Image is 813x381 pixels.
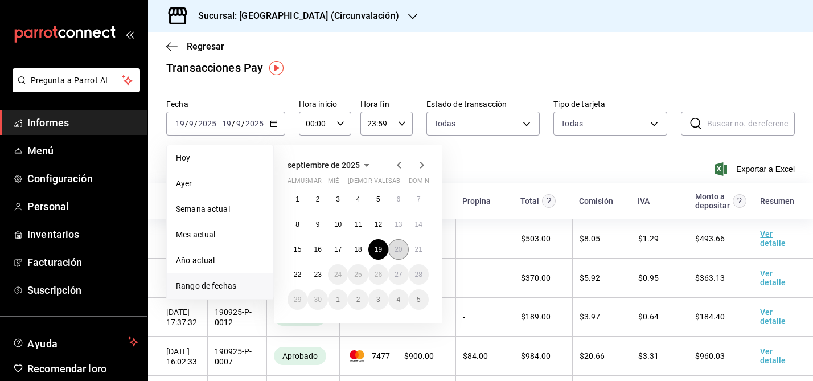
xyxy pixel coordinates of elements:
[176,153,190,162] font: Hoy
[638,273,643,282] font: $
[760,230,786,248] font: Ver detalle
[707,112,795,135] input: Buscar no. de referencia
[314,245,321,253] abbr: 16 de septiembre de 2025
[368,239,388,260] button: 19 de septiembre de 2025
[176,204,230,214] font: Semana actual
[307,239,327,260] button: 16 de septiembre de 2025
[307,177,321,185] font: mar
[356,296,360,304] font: 2
[188,119,194,128] input: --
[218,119,220,128] font: -
[417,296,421,304] abbr: 5 de octubre de 2025
[269,61,284,75] img: Marcador de información sobre herramientas
[580,351,584,360] font: $
[736,165,795,174] font: Exportar a Excel
[409,189,429,210] button: 7 de septiembre de 2025
[584,351,605,360] font: 20.66
[525,234,551,243] font: 503.00
[27,284,81,296] font: Suscripción
[409,214,429,235] button: 14 de septiembre de 2025
[638,312,643,321] font: $
[348,177,415,189] abbr: jueves
[288,214,307,235] button: 8 de septiembre de 2025
[328,177,339,185] font: mié
[368,264,388,285] button: 26 de septiembre de 2025
[328,289,348,310] button: 1 de octubre de 2025
[354,271,362,278] font: 25
[288,177,321,189] abbr: lunes
[288,177,321,185] font: almuerzo
[409,264,429,285] button: 28 de septiembre de 2025
[334,271,342,278] abbr: 24 de septiembre de 2025
[368,214,388,235] button: 12 de septiembre de 2025
[314,296,321,304] font: 30
[376,195,380,203] abbr: 5 de septiembre de 2025
[462,196,491,206] font: Propina
[395,245,402,253] font: 20
[388,214,408,235] button: 13 de septiembre de 2025
[396,296,400,304] abbr: 4 de octubre de 2025
[215,347,252,366] font: 190925-P-0007
[356,195,360,203] abbr: 4 de septiembre de 2025
[316,195,320,203] abbr: 2 de septiembre de 2025
[294,245,301,253] font: 15
[314,271,321,278] abbr: 23 de septiembre de 2025
[336,195,340,203] abbr: 3 de septiembre de 2025
[175,119,185,128] input: --
[700,351,725,360] font: 960.03
[348,214,368,235] button: 11 de septiembre de 2025
[348,189,368,210] button: 4 de septiembre de 2025
[288,289,307,310] button: 29 de septiembre de 2025
[580,234,584,243] font: $
[27,256,82,268] font: Facturación
[314,296,321,304] abbr: 30 de septiembre de 2025
[375,245,382,253] abbr: 19 de septiembre de 2025
[307,289,327,310] button: 30 de septiembre de 2025
[27,228,79,240] font: Inventarios
[288,158,373,172] button: septiembre de 2025
[166,308,197,327] font: [DATE] 17:37:32
[375,271,382,278] abbr: 26 de septiembre de 2025
[417,195,421,203] abbr: 7 de septiembre de 2025
[27,363,106,375] font: Recomendar loro
[695,273,700,282] font: $
[334,245,342,253] abbr: 17 de septiembre de 2025
[415,220,422,228] abbr: 14 de septiembre de 2025
[198,10,399,21] font: Sucursal: [GEOGRAPHIC_DATA] (Circunvalación)
[415,245,422,253] font: 21
[395,271,402,278] font: 27
[295,195,299,203] font: 1
[176,230,215,239] font: Mes actual
[336,296,340,304] abbr: 1 de octubre de 2025
[395,220,402,228] abbr: 13 de septiembre de 2025
[27,145,54,157] font: Menú
[525,312,551,321] font: 189.00
[27,338,58,350] font: Ayuda
[733,194,746,208] svg: Este es el monto resultante del total pagado menos comisión e IVA. Esta será la parte que se depo...
[316,195,320,203] font: 2
[215,308,252,327] font: 190925-P-0012
[282,351,318,360] font: Aprobado
[328,177,339,189] abbr: miércoles
[221,119,232,128] input: --
[388,264,408,285] button: 27 de septiembre de 2025
[396,296,400,304] font: 4
[643,312,659,321] font: 0.64
[521,273,525,282] font: $
[415,220,422,228] font: 14
[166,61,263,75] font: Transacciones Pay
[307,264,327,285] button: 23 de septiembre de 2025
[695,234,700,243] font: $
[360,100,389,109] font: Hora fin
[348,239,368,260] button: 18 de septiembre de 2025
[166,100,188,109] font: Fecha
[295,220,299,228] font: 8
[638,351,643,360] font: $
[356,195,360,203] font: 4
[396,195,400,203] font: 6
[294,245,301,253] abbr: 15 de septiembre de 2025
[409,239,429,260] button: 21 de septiembre de 2025
[521,351,525,360] font: $
[580,273,584,282] font: $
[307,177,321,189] abbr: martes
